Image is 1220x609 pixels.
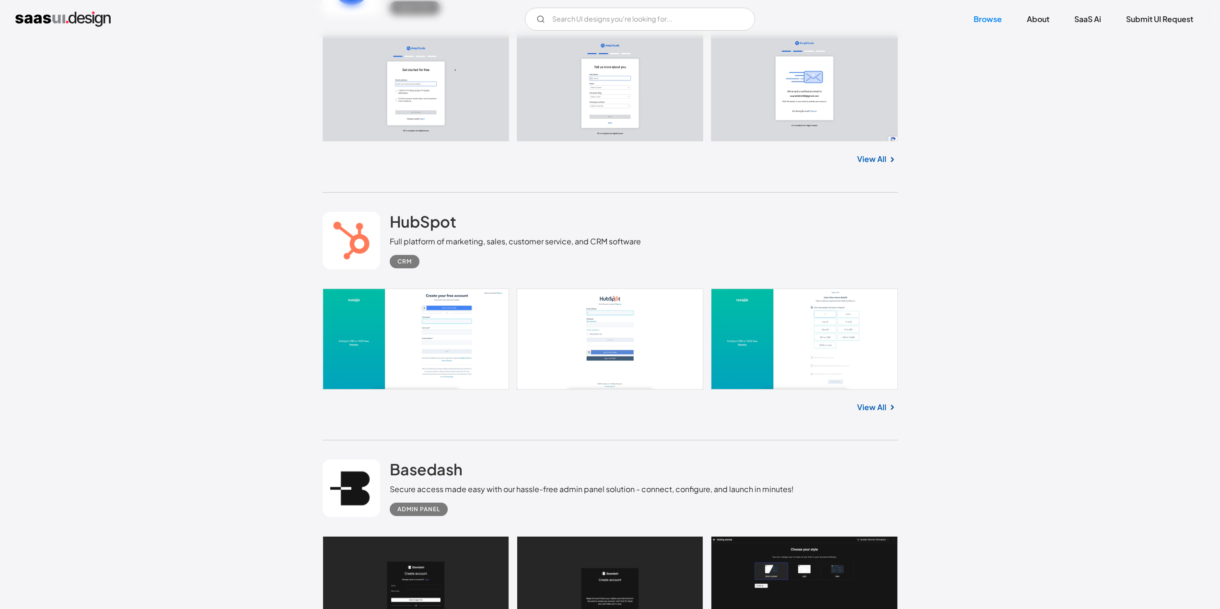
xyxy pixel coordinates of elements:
[390,212,456,236] a: HubSpot
[15,11,111,27] a: home
[525,8,755,31] form: Email Form
[525,8,755,31] input: Search UI designs you're looking for...
[857,153,886,165] a: View All
[1015,9,1061,30] a: About
[397,256,412,267] div: CRM
[962,9,1013,30] a: Browse
[1115,9,1205,30] a: Submit UI Request
[390,212,456,231] h2: HubSpot
[390,483,794,495] div: Secure access made easy with our hassle-free admin panel solution - connect, configure, and launc...
[390,460,463,483] a: Basedash
[397,504,440,515] div: Admin Panel
[857,402,886,413] a: View All
[390,236,641,247] div: Full platform of marketing, sales, customer service, and CRM software
[390,460,463,479] h2: Basedash
[1063,9,1113,30] a: SaaS Ai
